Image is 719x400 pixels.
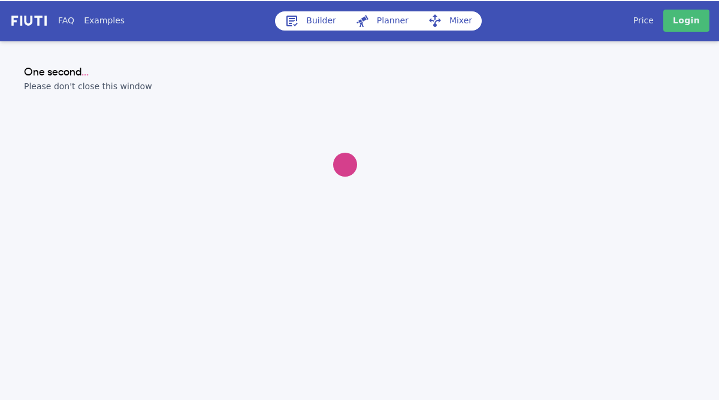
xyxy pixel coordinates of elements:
a: Builder [275,11,346,31]
img: f731f27.png [10,14,49,28]
a: Planner [346,11,418,31]
span: ... [81,67,89,78]
a: FAQ [58,14,74,27]
h2: Please don't close this window [24,80,666,93]
a: Examples [84,14,125,27]
a: Login [663,10,709,32]
h1: One second [24,65,666,80]
a: Price [633,14,654,27]
a: Mixer [418,11,482,31]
